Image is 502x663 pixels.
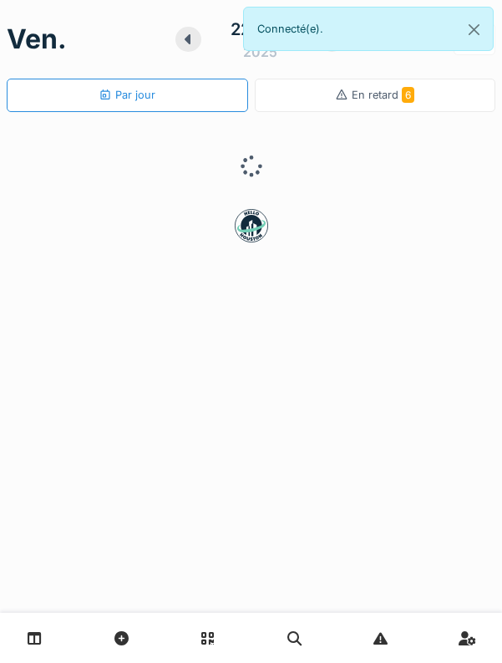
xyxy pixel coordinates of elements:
[235,209,268,242] img: badge-BVDL4wpA.svg
[7,23,67,55] h1: ven.
[243,7,494,51] div: Connecté(e).
[455,8,493,52] button: Close
[402,87,414,103] span: 6
[231,17,290,42] div: 22 août
[99,87,155,103] div: Par jour
[243,42,277,62] div: 2025
[352,89,414,101] span: En retard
